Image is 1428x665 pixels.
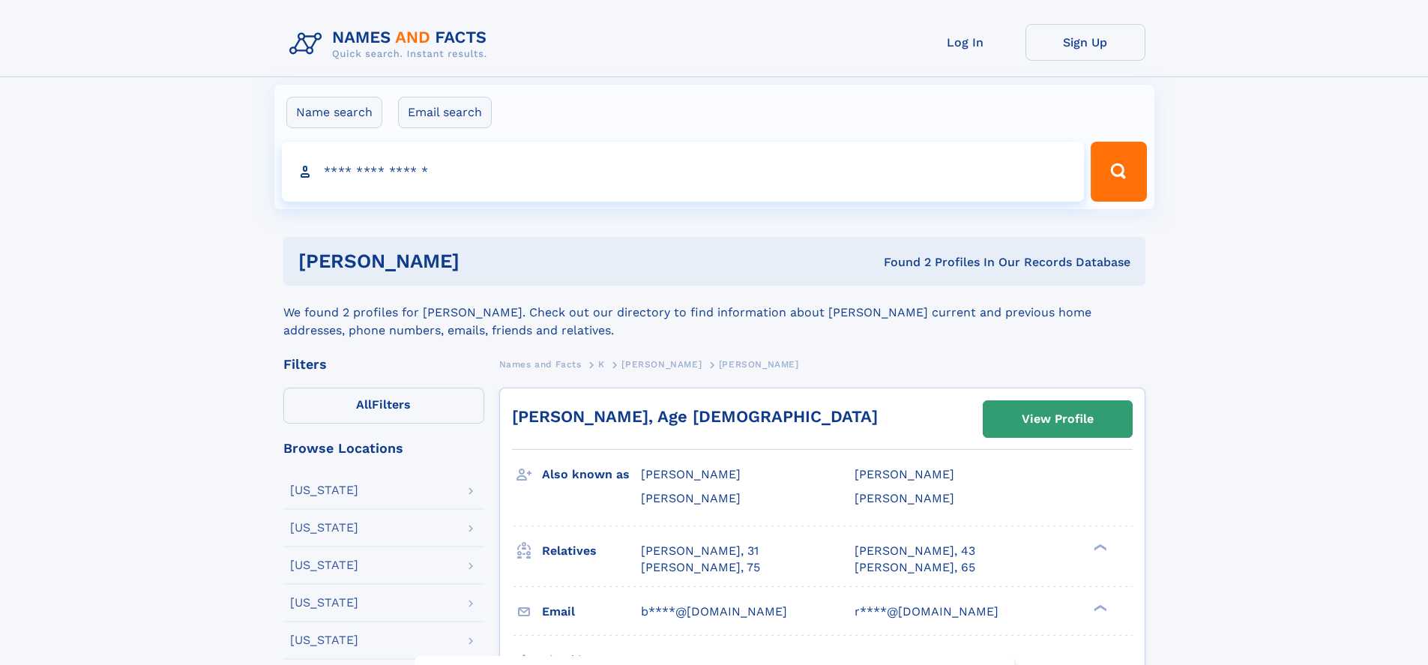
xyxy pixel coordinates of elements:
[598,355,605,373] a: K
[298,252,672,271] h1: [PERSON_NAME]
[290,634,358,646] div: [US_STATE]
[290,559,358,571] div: [US_STATE]
[855,543,975,559] a: [PERSON_NAME], 43
[282,142,1085,202] input: search input
[641,467,741,481] span: [PERSON_NAME]
[672,254,1130,271] div: Found 2 Profiles In Our Records Database
[1022,402,1094,436] div: View Profile
[1025,24,1145,61] a: Sign Up
[1090,603,1108,613] div: ❯
[542,599,641,625] h3: Email
[398,97,492,128] label: Email search
[290,484,358,496] div: [US_STATE]
[290,522,358,534] div: [US_STATE]
[621,355,702,373] a: [PERSON_NAME]
[283,24,499,64] img: Logo Names and Facts
[499,355,582,373] a: Names and Facts
[283,286,1145,340] div: We found 2 profiles for [PERSON_NAME]. Check out our directory to find information about [PERSON_...
[512,407,878,426] a: [PERSON_NAME], Age [DEMOGRAPHIC_DATA]
[283,388,484,424] label: Filters
[855,491,954,505] span: [PERSON_NAME]
[1090,542,1108,552] div: ❯
[598,359,605,370] span: K
[356,397,372,412] span: All
[983,401,1132,437] a: View Profile
[1091,142,1146,202] button: Search Button
[542,462,641,487] h3: Also known as
[542,538,641,564] h3: Relatives
[641,543,759,559] a: [PERSON_NAME], 31
[283,442,484,455] div: Browse Locations
[283,358,484,371] div: Filters
[621,359,702,370] span: [PERSON_NAME]
[719,359,799,370] span: [PERSON_NAME]
[855,559,975,576] a: [PERSON_NAME], 65
[641,559,760,576] a: [PERSON_NAME], 75
[641,491,741,505] span: [PERSON_NAME]
[290,597,358,609] div: [US_STATE]
[906,24,1025,61] a: Log In
[286,97,382,128] label: Name search
[855,467,954,481] span: [PERSON_NAME]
